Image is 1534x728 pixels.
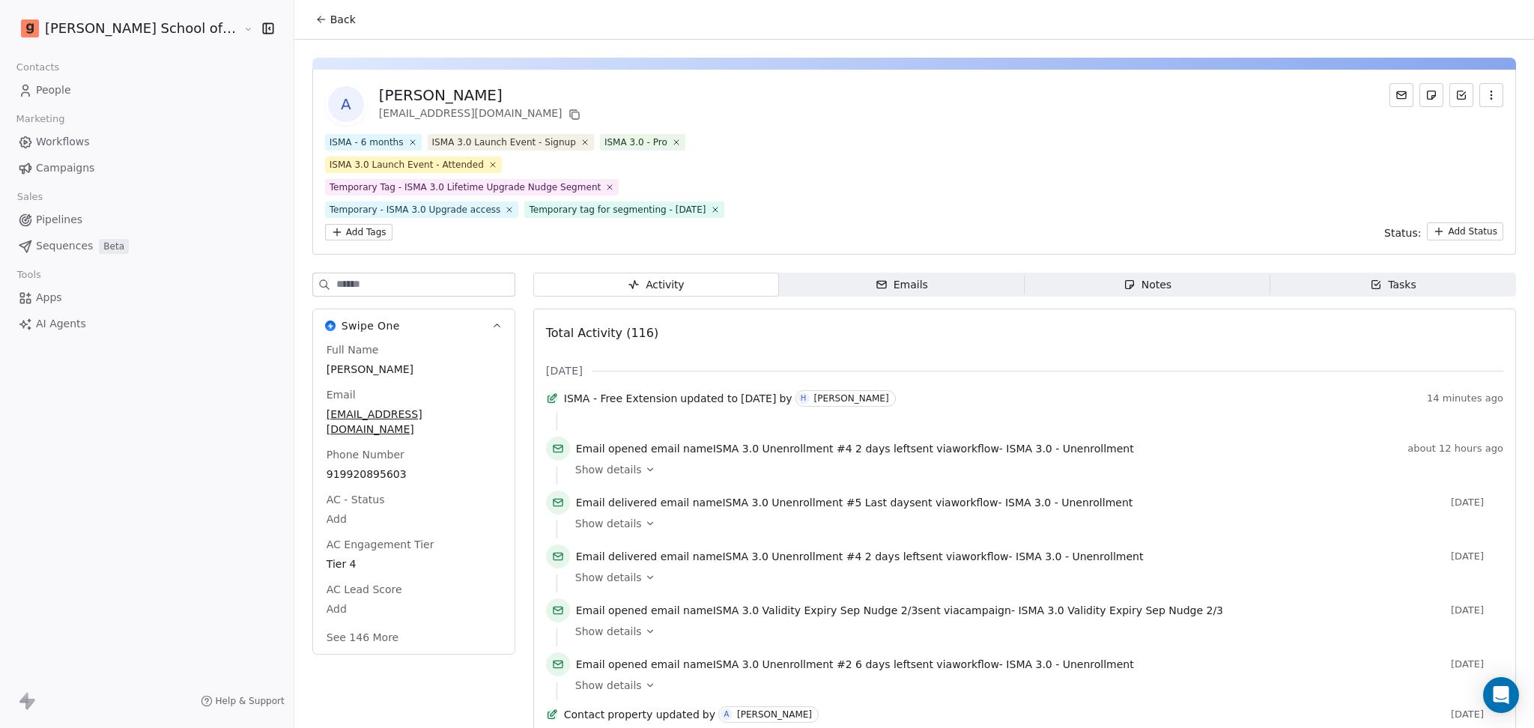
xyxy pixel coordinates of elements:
[12,156,282,181] a: Campaigns
[576,603,1223,618] span: email name sent via campaign -
[1483,677,1519,713] div: Open Intercom Messenger
[575,624,1493,639] a: Show details
[1018,604,1223,616] span: ISMA 3.0 Validity Expiry Sep Nudge 2/3
[575,570,642,585] span: Show details
[1370,277,1416,293] div: Tasks
[36,134,90,150] span: Workflows
[327,556,501,571] span: Tier 4
[724,709,730,721] div: A
[722,497,909,509] span: ISMA 3.0 Unenrollment #5 Last day
[36,212,82,228] span: Pipelines
[324,387,359,402] span: Email
[713,658,911,670] span: ISMA 3.0 Unenrollment #2 6 days left
[576,443,648,455] span: Email opened
[1451,658,1503,670] span: [DATE]
[1005,497,1133,509] span: ISMA 3.0 - Unenrollment
[379,106,583,124] div: [EMAIL_ADDRESS][DOMAIN_NAME]
[327,362,501,377] span: [PERSON_NAME]
[330,12,356,27] span: Back
[779,391,792,406] span: by
[1451,497,1503,509] span: [DATE]
[36,160,94,176] span: Campaigns
[1427,222,1503,240] button: Add Status
[36,316,86,332] span: AI Agents
[12,312,282,336] a: AI Agents
[1016,550,1143,562] span: ISMA 3.0 - Unenrollment
[1407,443,1503,455] span: about 12 hours ago
[801,392,807,404] div: H
[45,19,240,38] span: [PERSON_NAME] School of Finance LLP
[576,495,1133,510] span: email name sent via workflow -
[713,443,911,455] span: ISMA 3.0 Unenrollment #4 2 days left
[575,462,642,477] span: Show details
[546,363,583,378] span: [DATE]
[575,624,642,639] span: Show details
[575,570,1493,585] a: Show details
[1124,277,1171,293] div: Notes
[1427,392,1503,404] span: 14 minutes ago
[324,582,405,597] span: AC Lead Score
[99,239,129,254] span: Beta
[576,497,657,509] span: Email delivered
[607,707,700,722] span: property updated
[10,56,66,79] span: Contacts
[737,709,812,720] div: [PERSON_NAME]
[313,309,515,342] button: Swipe OneSwipe One
[313,342,515,654] div: Swipe OneSwipe One
[564,391,678,406] span: ISMA - Free Extension
[575,462,1493,477] a: Show details
[1006,443,1133,455] span: ISMA 3.0 - Unenrollment
[703,707,715,722] span: by
[327,467,501,482] span: 919920895603
[546,326,658,340] span: Total Activity (116)
[10,264,47,286] span: Tools
[1451,604,1503,616] span: [DATE]
[1451,709,1503,721] span: [DATE]
[576,658,648,670] span: Email opened
[318,624,407,651] button: See 146 More
[327,601,501,616] span: Add
[12,130,282,154] a: Workflows
[18,16,233,41] button: [PERSON_NAME] School of Finance LLP
[432,136,576,149] div: ISMA 3.0 Launch Event - Signup
[1384,225,1421,240] span: Status:
[12,285,282,310] a: Apps
[576,657,1134,672] span: email name sent via workflow -
[1451,550,1503,562] span: [DATE]
[741,391,776,406] span: [DATE]
[324,492,388,507] span: AC - Status
[722,550,920,562] span: ISMA 3.0 Unenrollment #4 2 days left
[324,537,437,552] span: AC Engagement Tier
[36,82,71,98] span: People
[216,695,285,707] span: Help & Support
[325,321,336,331] img: Swipe One
[564,707,604,722] span: Contact
[12,78,282,103] a: People
[36,238,93,254] span: Sequences
[327,512,501,527] span: Add
[576,549,1144,564] span: email name sent via workflow -
[576,441,1134,456] span: email name sent via workflow -
[201,695,285,707] a: Help & Support
[680,391,738,406] span: updated to
[575,516,642,531] span: Show details
[330,181,601,194] div: Temporary Tag - ISMA 3.0 Lifetime Upgrade Nudge Segment
[21,19,39,37] img: Goela%20School%20Logos%20(4).png
[330,203,501,216] div: Temporary - ISMA 3.0 Upgrade access
[325,224,392,240] button: Add Tags
[324,447,407,462] span: Phone Number
[1006,658,1133,670] span: ISMA 3.0 - Unenrollment
[12,207,282,232] a: Pipelines
[324,342,382,357] span: Full Name
[306,6,365,33] button: Back
[379,85,583,106] div: [PERSON_NAME]
[330,136,404,149] div: ISMA - 6 months
[575,678,642,693] span: Show details
[529,203,706,216] div: Temporary tag for segmenting - [DATE]
[713,604,918,616] span: ISMA 3.0 Validity Expiry Sep Nudge 2/3
[576,604,648,616] span: Email opened
[12,234,282,258] a: SequencesBeta
[814,393,889,404] div: [PERSON_NAME]
[36,290,62,306] span: Apps
[876,277,928,293] div: Emails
